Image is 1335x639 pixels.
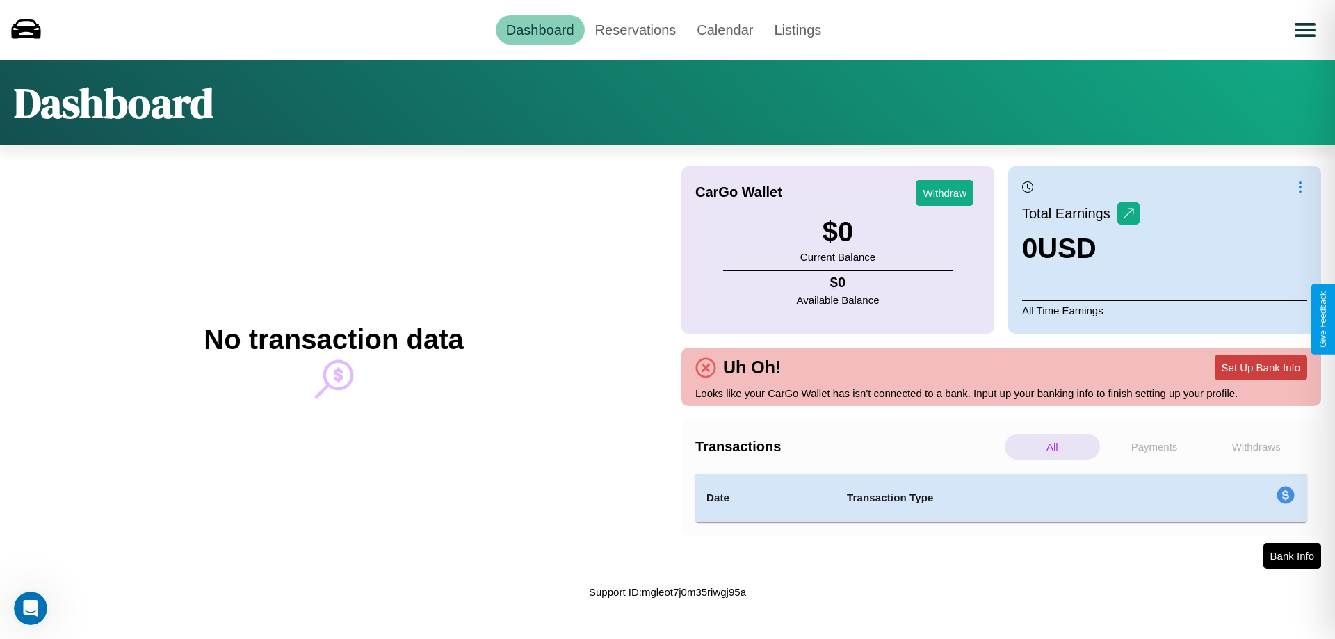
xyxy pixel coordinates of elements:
[1005,434,1100,460] p: All
[797,275,880,291] h4: $ 0
[695,184,782,200] h4: CarGo Wallet
[1263,543,1321,569] button: Bank Info
[589,583,746,601] p: Support ID: mgleot7j0m35riwgj95a
[1107,434,1202,460] p: Payments
[695,474,1307,522] table: simple table
[1208,434,1304,460] p: Withdraws
[1022,300,1307,320] p: All Time Earnings
[496,15,585,45] a: Dashboard
[1215,355,1307,380] button: Set Up Bank Info
[1022,233,1140,264] h3: 0 USD
[14,592,47,625] iframe: Intercom live chat
[14,74,213,131] h1: Dashboard
[585,15,687,45] a: Reservations
[1318,291,1328,348] div: Give Feedback
[800,216,875,248] h3: $ 0
[686,15,763,45] a: Calendar
[800,248,875,266] p: Current Balance
[695,384,1307,403] p: Looks like your CarGo Wallet has isn't connected to a bank. Input up your banking info to finish ...
[204,324,463,355] h2: No transaction data
[847,490,1163,506] h4: Transaction Type
[916,180,973,206] button: Withdraw
[706,490,825,506] h4: Date
[763,15,832,45] a: Listings
[716,357,788,378] h4: Uh Oh!
[695,439,1001,455] h4: Transactions
[1286,10,1325,49] button: Open menu
[797,291,880,309] p: Available Balance
[1022,201,1117,226] p: Total Earnings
